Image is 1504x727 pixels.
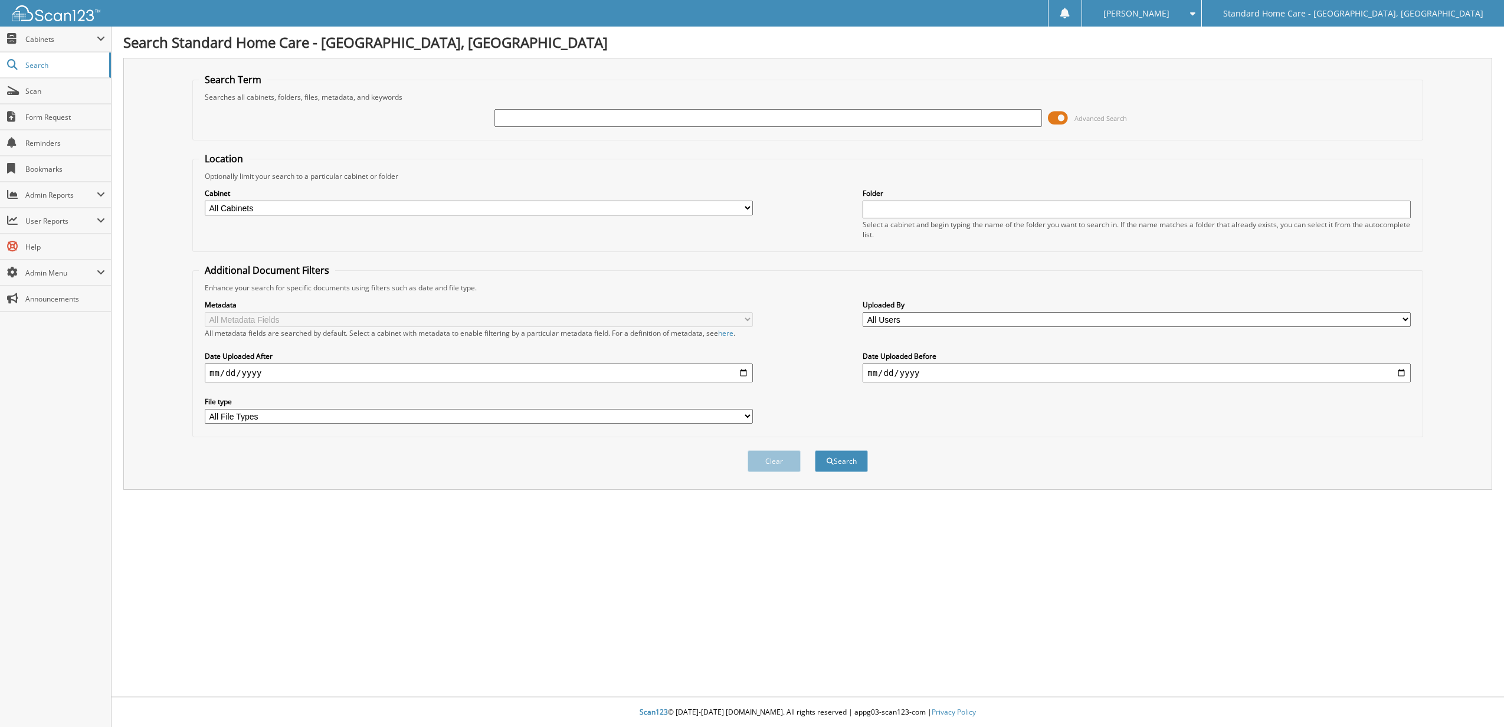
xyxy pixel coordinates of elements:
span: User Reports [25,216,97,226]
button: Search [815,450,868,472]
span: Admin Menu [25,268,97,278]
iframe: Chat Widget [1445,670,1504,727]
span: [PERSON_NAME] [1103,10,1169,17]
img: scan123-logo-white.svg [12,5,100,21]
div: Searches all cabinets, folders, files, metadata, and keywords [199,92,1417,102]
label: Folder [863,188,1411,198]
label: Metadata [205,300,753,310]
span: Scan123 [640,707,668,717]
button: Clear [748,450,801,472]
legend: Search Term [199,73,267,86]
span: Form Request [25,112,105,122]
span: Bookmarks [25,164,105,174]
div: All metadata fields are searched by default. Select a cabinet with metadata to enable filtering b... [205,328,753,338]
span: Scan [25,86,105,96]
input: end [863,363,1411,382]
span: Reminders [25,138,105,148]
div: Enhance your search for specific documents using filters such as date and file type. [199,283,1417,293]
h1: Search Standard Home Care - [GEOGRAPHIC_DATA], [GEOGRAPHIC_DATA] [123,32,1492,52]
a: Privacy Policy [932,707,976,717]
a: here [718,328,733,338]
label: Date Uploaded Before [863,351,1411,361]
div: Optionally limit your search to a particular cabinet or folder [199,171,1417,181]
span: Cabinets [25,34,97,44]
span: Announcements [25,294,105,304]
span: Standard Home Care - [GEOGRAPHIC_DATA], [GEOGRAPHIC_DATA] [1223,10,1483,17]
span: Advanced Search [1074,114,1127,123]
label: Cabinet [205,188,753,198]
span: Search [25,60,103,70]
label: File type [205,397,753,407]
div: © [DATE]-[DATE] [DOMAIN_NAME]. All rights reserved | appg03-scan123-com | [112,698,1504,727]
legend: Location [199,152,249,165]
legend: Additional Document Filters [199,264,335,277]
span: Admin Reports [25,190,97,200]
label: Date Uploaded After [205,351,753,361]
div: Select a cabinet and begin typing the name of the folder you want to search in. If the name match... [863,220,1411,240]
span: Help [25,242,105,252]
input: start [205,363,753,382]
label: Uploaded By [863,300,1411,310]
